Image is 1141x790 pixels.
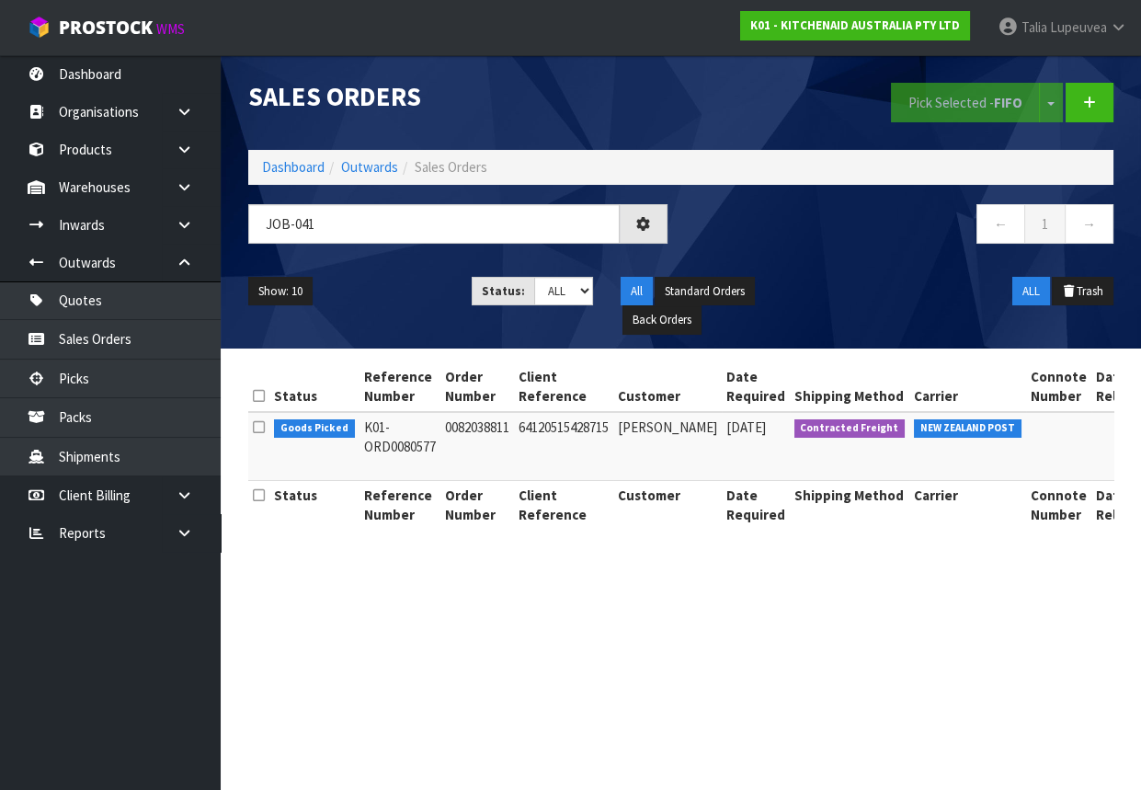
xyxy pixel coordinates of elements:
button: ALL [1012,277,1050,306]
a: → [1065,204,1113,244]
span: Sales Orders [415,158,487,176]
a: ← [976,204,1025,244]
th: Order Number [440,480,514,529]
a: K01 - KITCHENAID AUSTRALIA PTY LTD [740,11,970,40]
th: Status [269,362,359,412]
h1: Sales Orders [248,83,667,111]
span: NEW ZEALAND POST [914,419,1021,438]
th: Connote Number [1026,480,1091,529]
img: cube-alt.png [28,16,51,39]
th: Customer [613,362,722,412]
span: [DATE] [726,418,766,436]
th: Customer [613,480,722,529]
small: WMS [156,20,185,38]
th: Shipping Method [790,362,910,412]
span: Talia [1021,18,1047,36]
strong: K01 - KITCHENAID AUSTRALIA PTY LTD [750,17,960,33]
a: Dashboard [262,158,325,176]
button: Show: 10 [248,277,313,306]
th: Reference Number [359,362,440,412]
td: 0082038811 [440,412,514,481]
a: Outwards [341,158,398,176]
button: Pick Selected -FIFO [891,83,1040,122]
th: Status [269,480,359,529]
th: Client Reference [514,362,613,412]
th: Order Number [440,362,514,412]
span: Contracted Freight [794,419,906,438]
td: [PERSON_NAME] [613,412,722,481]
span: ProStock [59,16,153,40]
td: K01-ORD0080577 [359,412,440,481]
th: Shipping Method [790,480,910,529]
button: Trash [1052,277,1113,306]
a: 1 [1024,204,1066,244]
span: Goods Picked [274,419,355,438]
strong: FIFO [994,94,1022,111]
th: Carrier [909,362,1026,412]
span: Lupeuvea [1050,18,1107,36]
td: 64120515428715 [514,412,613,481]
th: Carrier [909,480,1026,529]
th: Date Required [722,362,790,412]
button: Standard Orders [655,277,755,306]
th: Client Reference [514,480,613,529]
button: Back Orders [622,305,702,335]
th: Reference Number [359,480,440,529]
strong: Status: [482,283,525,299]
th: Connote Number [1026,362,1091,412]
nav: Page navigation [695,204,1114,249]
button: All [621,277,653,306]
th: Date Required [722,480,790,529]
input: Search sales orders [248,204,620,244]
